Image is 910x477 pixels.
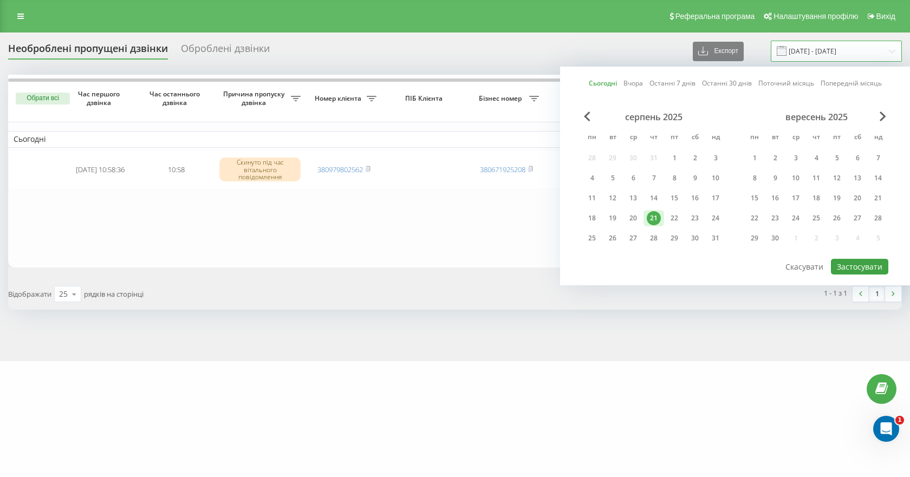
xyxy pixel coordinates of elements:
[604,130,621,146] abbr: вівторок
[785,190,806,206] div: ср 17 вер 2025 р.
[623,170,643,186] div: ср 6 серп 2025 р.
[643,170,664,186] div: чт 7 серп 2025 р.
[687,130,703,146] abbr: субота
[219,90,291,107] span: Причина пропуску дзвінка
[626,231,640,245] div: 27
[830,171,844,185] div: 12
[880,112,886,121] span: Next Month
[829,130,845,146] abbr: п’ятниця
[868,170,888,186] div: нд 14 вер 2025 р.
[685,230,705,246] div: сб 30 серп 2025 р.
[806,190,827,206] div: чт 18 вер 2025 р.
[623,230,643,246] div: ср 27 серп 2025 р.
[311,94,367,103] span: Номер клієнта
[705,190,726,206] div: нд 17 серп 2025 р.
[806,210,827,226] div: чт 25 вер 2025 р.
[779,259,829,275] button: Скасувати
[806,150,827,166] div: чт 4 вер 2025 р.
[871,171,885,185] div: 14
[773,12,858,21] span: Налаштування профілю
[765,150,785,166] div: вт 2 вер 2025 р.
[602,230,623,246] div: вт 26 серп 2025 р.
[869,286,885,302] a: 1
[873,416,899,442] iframe: Intercom live chat
[871,191,885,205] div: 21
[847,210,868,226] div: сб 27 вер 2025 р.
[747,191,762,205] div: 15
[623,78,643,88] a: Вчора
[785,210,806,226] div: ср 24 вер 2025 р.
[868,210,888,226] div: нд 28 вер 2025 р.
[585,231,599,245] div: 25
[747,151,762,165] div: 1
[649,78,695,88] a: Останні 7 днів
[664,170,685,186] div: пт 8 серп 2025 р.
[675,12,755,21] span: Реферальна програма
[765,230,785,246] div: вт 30 вер 2025 р.
[666,130,682,146] abbr: п’ятниця
[830,151,844,165] div: 5
[685,150,705,166] div: сб 2 серп 2025 р.
[589,78,617,88] a: Сьогодні
[744,210,765,226] div: пн 22 вер 2025 р.
[602,170,623,186] div: вт 5 серп 2025 р.
[646,130,662,146] abbr: четвер
[664,230,685,246] div: пт 29 серп 2025 р.
[708,231,723,245] div: 31
[391,94,459,103] span: ПІБ Клієнта
[789,211,803,225] div: 24
[850,171,864,185] div: 13
[480,165,525,174] a: 380671925208
[789,191,803,205] div: 17
[62,150,138,190] td: [DATE] 10:58:36
[847,190,868,206] div: сб 20 вер 2025 р.
[693,42,744,61] button: Експорт
[685,210,705,226] div: сб 23 серп 2025 р.
[667,211,681,225] div: 22
[667,151,681,165] div: 1
[744,170,765,186] div: пн 8 вер 2025 р.
[585,191,599,205] div: 11
[847,150,868,166] div: сб 6 вер 2025 р.
[647,171,661,185] div: 7
[870,130,886,146] abbr: неділя
[685,170,705,186] div: сб 9 серп 2025 р.
[824,287,847,298] div: 1 - 1 з 1
[788,130,804,146] abbr: середа
[830,211,844,225] div: 26
[747,171,762,185] div: 8
[626,171,640,185] div: 6
[744,230,765,246] div: пн 29 вер 2025 р.
[849,130,866,146] abbr: субота
[647,231,661,245] div: 28
[667,171,681,185] div: 8
[789,171,803,185] div: 10
[84,289,144,299] span: рядків на сторінці
[768,171,782,185] div: 9
[664,190,685,206] div: пт 15 серп 2025 р.
[664,150,685,166] div: пт 1 серп 2025 р.
[808,130,824,146] abbr: четвер
[8,43,168,60] div: Необроблені пропущені дзвінки
[765,190,785,206] div: вт 16 вер 2025 р.
[585,211,599,225] div: 18
[647,211,661,225] div: 21
[768,231,782,245] div: 30
[688,211,702,225] div: 23
[147,90,205,107] span: Час останнього дзвінка
[59,289,68,299] div: 25
[827,210,847,226] div: пт 26 вер 2025 р.
[667,231,681,245] div: 29
[474,94,529,103] span: Бізнес номер
[765,210,785,226] div: вт 23 вер 2025 р.
[847,170,868,186] div: сб 13 вер 2025 р.
[707,130,724,146] abbr: неділя
[606,191,620,205] div: 12
[705,150,726,166] div: нд 3 серп 2025 р.
[705,230,726,246] div: нд 31 серп 2025 р.
[821,78,882,88] a: Попередній місяць
[582,190,602,206] div: пн 11 серп 2025 р.
[702,78,752,88] a: Останні 30 днів
[626,191,640,205] div: 13
[767,130,783,146] abbr: вівторок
